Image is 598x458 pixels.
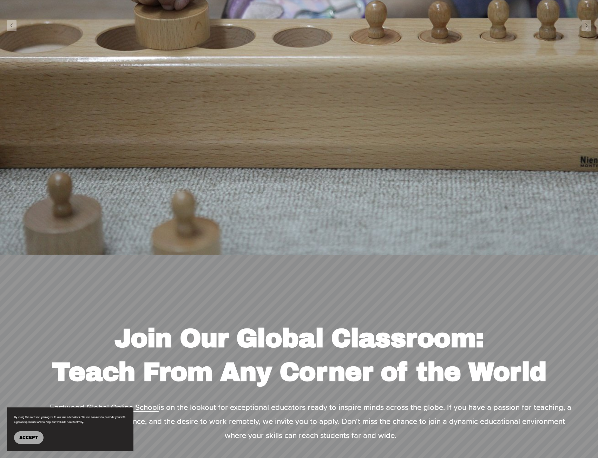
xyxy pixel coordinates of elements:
[14,431,44,444] button: Accept
[14,414,126,425] p: By using this website, you agree to our use of cookies. We use cookies to provide you with a grea...
[581,20,591,31] button: Next Slide
[50,401,159,413] a: Eastwood Global Online School
[47,400,574,442] p: is on the lookout for exceptional educators ready to inspire minds across the globe. If you have ...
[7,407,133,451] section: Cookie banner
[52,325,546,386] strong: Join Our Global Classroom: Teach From Any Corner of the World
[7,20,17,31] button: Previous Slide
[19,435,38,440] span: Accept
